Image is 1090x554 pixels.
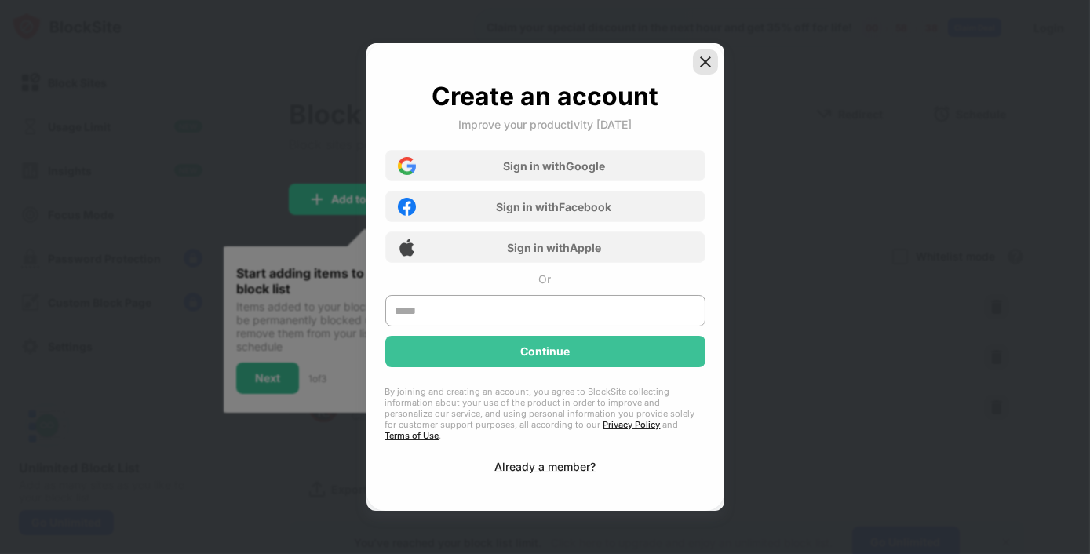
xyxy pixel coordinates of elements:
[458,118,632,131] div: Improve your productivity [DATE]
[398,157,416,175] img: google-icon.png
[503,159,605,173] div: Sign in with Google
[494,460,596,473] div: Already a member?
[385,386,705,441] div: By joining and creating an account, you agree to BlockSite collecting information about your use ...
[520,345,570,358] div: Continue
[398,198,416,216] img: facebook-icon.png
[432,81,658,111] div: Create an account
[385,430,439,441] a: Terms of Use
[507,241,601,254] div: Sign in with Apple
[603,419,661,430] a: Privacy Policy
[398,239,416,257] img: apple-icon.png
[497,200,612,213] div: Sign in with Facebook
[539,272,552,286] div: Or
